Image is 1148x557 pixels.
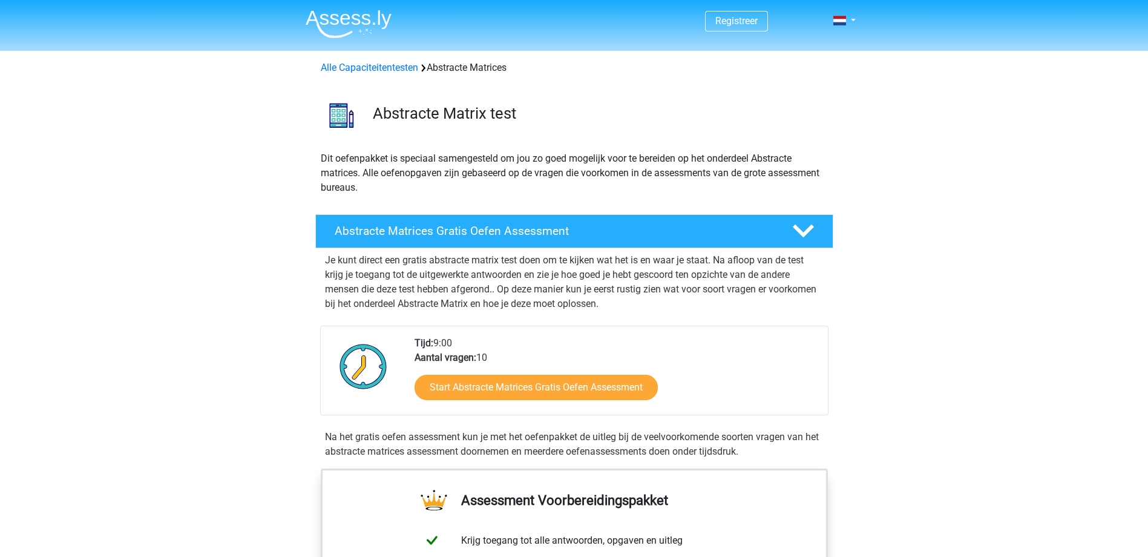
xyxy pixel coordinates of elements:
[333,336,394,397] img: Klok
[415,352,476,363] b: Aantal vragen:
[316,90,367,141] img: abstracte matrices
[415,337,433,349] b: Tijd:
[325,253,824,311] p: Je kunt direct een gratis abstracte matrix test doen om te kijken wat het is en waar je staat. Na...
[310,214,838,248] a: Abstracte Matrices Gratis Oefen Assessment
[335,224,773,238] h4: Abstracte Matrices Gratis Oefen Assessment
[405,336,827,415] div: 9:00 10
[321,151,828,195] p: Dit oefenpakket is speciaal samengesteld om jou zo goed mogelijk voor te bereiden op het onderdee...
[715,15,758,27] a: Registreer
[321,62,418,73] a: Alle Capaciteitentesten
[306,10,392,38] img: Assessly
[373,104,824,123] h3: Abstracte Matrix test
[415,375,658,400] a: Start Abstracte Matrices Gratis Oefen Assessment
[320,430,828,459] div: Na het gratis oefen assessment kun je met het oefenpakket de uitleg bij de veelvoorkomende soorte...
[316,61,833,75] div: Abstracte Matrices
